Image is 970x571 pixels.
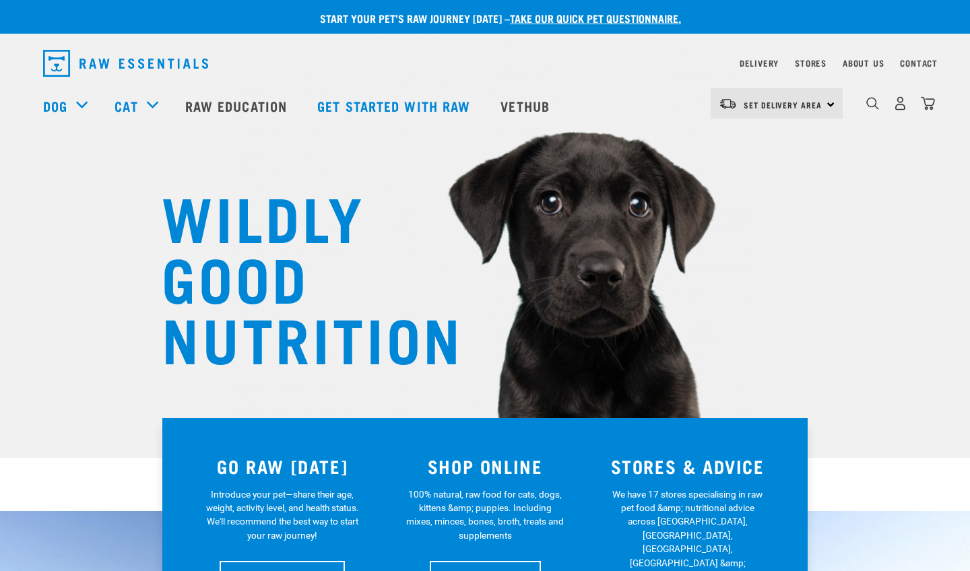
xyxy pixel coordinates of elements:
span: Set Delivery Area [744,102,822,107]
a: Get started with Raw [304,79,487,133]
nav: dropdown navigation [32,44,938,82]
p: Introduce your pet—share their age, weight, activity level, and health status. We'll recommend th... [203,488,362,543]
h3: STORES & ADVICE [594,456,781,477]
img: home-icon@2x.png [921,96,935,110]
a: Raw Education [172,79,304,133]
a: Vethub [487,79,567,133]
a: Contact [900,61,938,65]
a: Cat [115,96,137,116]
h3: GO RAW [DATE] [189,456,376,477]
img: home-icon-1@2x.png [866,97,879,110]
h3: SHOP ONLINE [392,456,579,477]
img: Raw Essentials Logo [43,50,208,77]
a: Delivery [740,61,779,65]
a: About Us [843,61,884,65]
h1: WILDLY GOOD NUTRITION [162,185,431,367]
p: 100% natural, raw food for cats, dogs, kittens &amp; puppies. Including mixes, minces, bones, bro... [406,488,564,543]
a: Dog [43,96,67,116]
a: Stores [795,61,827,65]
img: van-moving.png [719,98,737,110]
a: take our quick pet questionnaire. [510,15,681,21]
img: user.png [893,96,907,110]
